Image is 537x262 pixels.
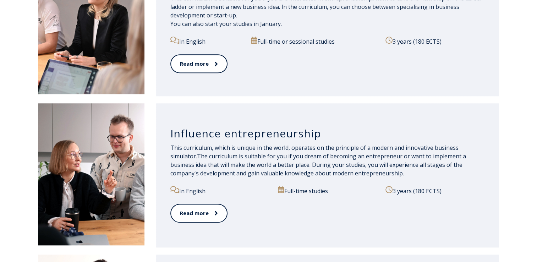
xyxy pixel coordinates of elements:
[257,38,335,45] font: Full-time or sessional studies
[179,38,206,45] font: In English
[170,204,228,223] a: Read more
[393,38,442,45] font: 3 years (180 ECTS)
[180,209,209,217] font: Read more
[170,54,228,73] a: Read more
[179,187,206,195] font: In English
[170,127,485,140] h3: Influence entrepreneurship
[180,60,209,68] font: Read more
[38,103,144,245] img: Mõjuettevõtlus
[170,144,459,160] span: This curriculum, which is unique in the world, operates on the principle of a modern and innovati...
[170,152,466,177] span: The curriculum is suitable for you if you dream of becoming an entrepreneur or want to implement ...
[284,187,328,195] font: Full-time studies
[393,187,442,195] font: 3 years (180 ECTS)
